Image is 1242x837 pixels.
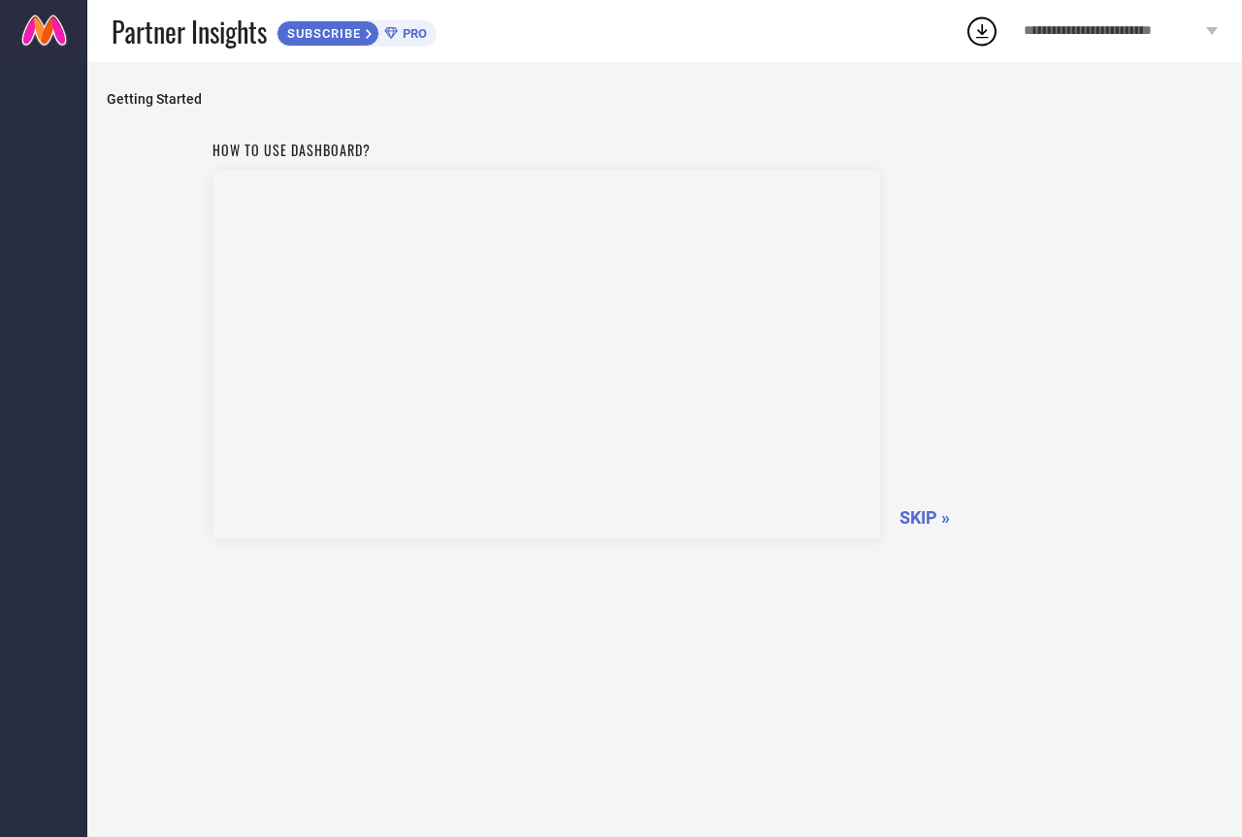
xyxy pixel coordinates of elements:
span: SUBSCRIBE [278,26,366,41]
a: SUBSCRIBEPRO [277,16,437,47]
h1: How to use dashboard? [212,140,880,160]
iframe: Workspace Section [212,170,880,538]
span: Partner Insights [112,12,267,51]
span: PRO [398,26,427,41]
span: SKIP » [899,507,950,528]
div: Open download list [964,14,999,48]
span: Getting Started [107,91,1223,107]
